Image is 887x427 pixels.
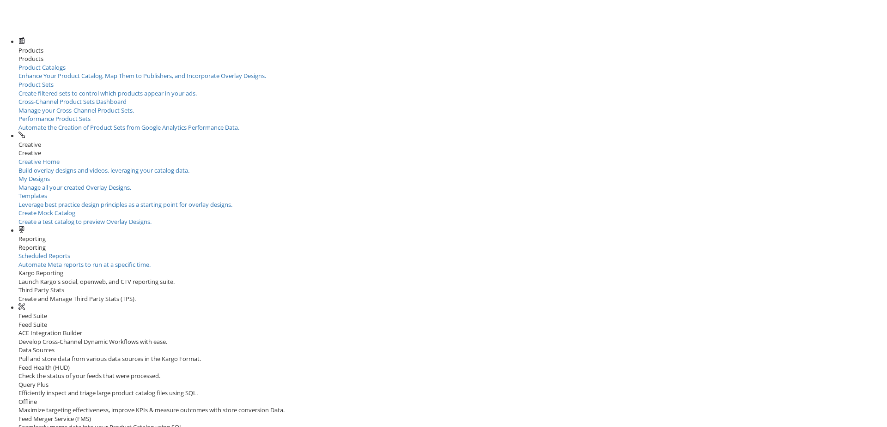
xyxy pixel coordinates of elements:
div: Product Sets [18,80,887,89]
div: Manage all your created Overlay Designs. [18,183,887,192]
div: Check the status of your feeds that were processed. [18,372,887,380]
div: Third Party Stats [18,286,887,295]
div: Feed Merger Service (FMS) [18,415,887,423]
a: TemplatesLeverage best practice design principles as a starting point for overlay designs. [18,192,887,209]
div: Create a test catalog to preview Overlay Designs. [18,217,887,226]
span: Products [18,46,43,54]
a: Creative HomeBuild overlay designs and videos, leveraging your catalog data. [18,157,887,174]
span: Creative [18,140,41,149]
a: Product CatalogsEnhance Your Product Catalog, Map Them to Publishers, and Incorporate Overlay Des... [18,63,887,80]
a: Scheduled ReportsAutomate Meta reports to run at a specific time. [18,252,887,269]
div: Leverage best practice design principles as a starting point for overlay designs. [18,200,887,209]
div: Create Mock Catalog [18,209,887,217]
div: Enhance Your Product Catalog, Map Them to Publishers, and Incorporate Overlay Designs. [18,72,887,80]
div: Automate the Creation of Product Sets from Google Analytics Performance Data. [18,123,887,132]
div: Pull and store data from various data sources in the Kargo Format. [18,355,887,363]
div: Cross-Channel Product Sets Dashboard [18,97,887,106]
div: My Designs [18,174,887,183]
div: Creative Home [18,157,887,166]
div: Feed Suite [18,320,887,329]
a: Cross-Channel Product Sets DashboardManage your Cross-Channel Product Sets. [18,97,887,114]
a: My DesignsManage all your created Overlay Designs. [18,174,887,192]
a: Create Mock CatalogCreate a test catalog to preview Overlay Designs. [18,209,887,226]
div: Scheduled Reports [18,252,887,260]
div: Create and Manage Third Party Stats (TPS). [18,295,887,303]
div: Manage your Cross-Channel Product Sets. [18,106,887,115]
div: Kargo Reporting [18,269,887,277]
div: Automate Meta reports to run at a specific time. [18,260,887,269]
div: Data Sources [18,346,887,355]
div: Feed Health (HUD) [18,363,887,372]
div: ACE Integration Builder [18,329,887,337]
div: Reporting [18,243,887,252]
span: Reporting [18,235,46,243]
div: Offline [18,397,887,406]
div: Build overlay designs and videos, leveraging your catalog data. [18,166,887,175]
div: Product Catalogs [18,63,887,72]
span: Feed Suite [18,312,47,320]
div: Products [18,54,887,63]
div: Create filtered sets to control which products appear in your ads. [18,89,887,98]
div: Query Plus [18,380,887,389]
div: Templates [18,192,887,200]
a: Performance Product SetsAutomate the Creation of Product Sets from Google Analytics Performance D... [18,114,887,132]
div: Develop Cross-Channel Dynamic Workflows with ease. [18,337,887,346]
div: Creative [18,149,887,157]
div: Launch Kargo's social, openweb, and CTV reporting suite. [18,277,887,286]
div: Maximize targeting effectiveness, improve KPIs & measure outcomes with store conversion Data. [18,406,887,415]
div: Efficiently inspect and triage large product catalog files using SQL. [18,389,887,397]
div: Performance Product Sets [18,114,887,123]
a: Product SetsCreate filtered sets to control which products appear in your ads. [18,80,887,97]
